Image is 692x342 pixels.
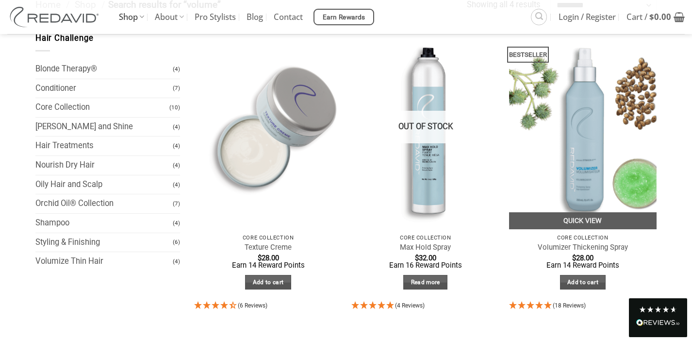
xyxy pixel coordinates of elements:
span: $ [649,11,654,22]
img: REDAVID Volumizer Thickening Spray 1 [509,32,657,229]
img: REDAVID Texture Creme [194,32,342,229]
a: Add to cart: “Volumizer Thickening Spray” [560,275,606,290]
a: [PERSON_NAME] and Shine [35,118,173,137]
p: Core Collection [356,235,494,241]
span: Earn 14 Reward Points [232,261,305,270]
a: Hair Treatments [35,137,173,155]
span: $ [258,254,262,262]
a: Oily Hair and Scalp [35,175,173,194]
bdi: 0.00 [649,11,671,22]
span: (4) [173,157,180,174]
span: (7) [173,80,180,97]
a: Earn Rewards [313,9,374,25]
a: Core Collection [35,98,169,117]
span: (4) [173,137,180,154]
span: Earn 16 Reward Points [389,261,462,270]
span: $ [415,254,419,262]
a: Quick View [509,212,657,229]
a: Conditioner [35,79,173,98]
a: Shampoo [35,214,173,233]
span: (10) [169,99,180,116]
div: Out of stock [351,111,499,143]
span: 4.33 Stars - 6 Reviews [238,302,267,309]
span: (4) [173,215,180,232]
a: Add to cart: “Texture Creme” [245,275,291,290]
a: Search [531,9,547,25]
img: REDAVID Salon Products | United States [7,7,104,27]
span: (6) [173,234,180,251]
div: 5 Stars - 4 Reviews [351,300,499,313]
div: 4.8 Stars [639,306,677,313]
bdi: 28.00 [258,254,279,262]
bdi: 32.00 [415,254,436,262]
div: Read All Reviews [629,298,687,337]
a: Read more about “Max Hold Spray” [403,275,447,290]
bdi: 28.00 [572,254,593,262]
span: (4) [173,61,180,78]
span: (4) [173,253,180,270]
a: Orchid Oil® Collection [35,194,173,213]
span: $ [572,254,576,262]
a: Volumizer Thickening Spray [538,243,628,252]
img: REVIEWS.io [636,319,680,326]
span: Earn Rewards [323,12,365,23]
span: (4) [173,119,180,136]
p: Core Collection [514,235,652,241]
div: 4.33 Stars - 6 Reviews [194,300,342,313]
a: Max Hold Spray [400,243,451,252]
span: (4) [173,176,180,193]
a: Blonde Therapy® [35,60,173,79]
span: Earn 14 Reward Points [546,261,619,270]
div: 4.94 Stars - 18 Reviews [509,300,657,313]
p: Core Collection [199,235,337,241]
a: Texture Creme [245,243,292,252]
span: 4.94 Stars - 18 Reviews [553,302,586,309]
span: Cart / [626,5,671,29]
span: Hair Challenge [35,34,94,43]
div: Read All Reviews [636,317,680,330]
span: 5 Stars - 4 Reviews [395,302,425,309]
a: Styling & Finishing [35,233,173,252]
a: Nourish Dry Hair [35,156,173,175]
span: Login / Register [559,5,616,29]
span: (7) [173,195,180,212]
a: Volumize Thin Hair [35,252,173,271]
